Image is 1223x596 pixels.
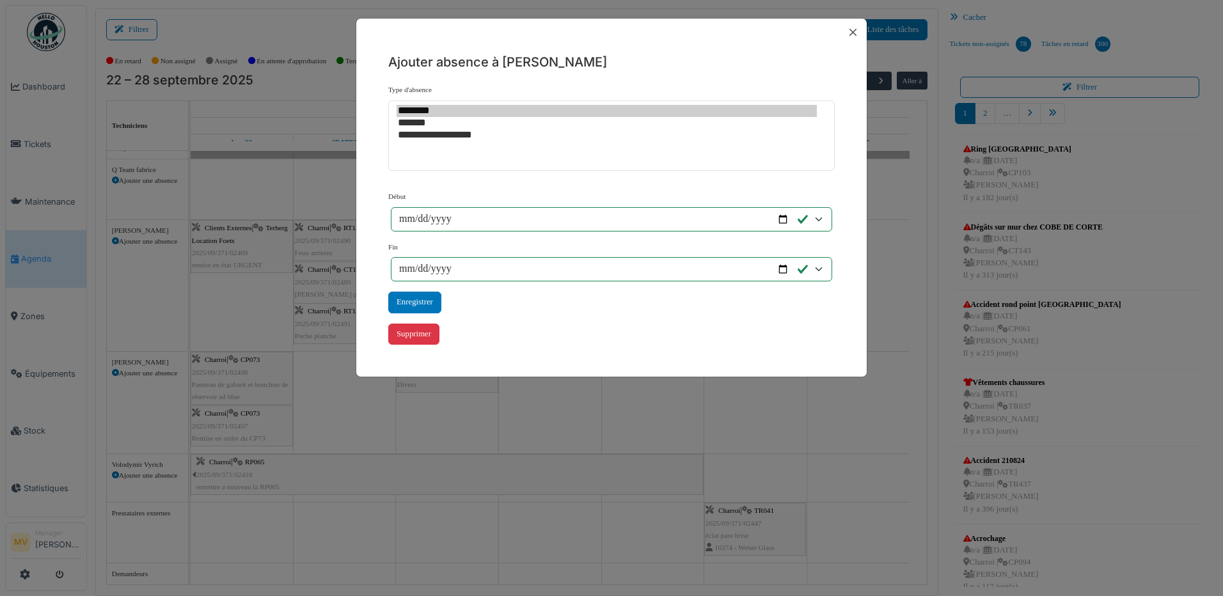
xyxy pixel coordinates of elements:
[388,292,441,313] div: Enregistrer
[388,52,835,72] h5: Ajouter absence à [PERSON_NAME]
[388,84,432,95] label: Type d'absence
[844,24,862,41] button: Close
[388,324,439,345] div: Supprimer
[388,191,406,202] label: Début
[388,242,398,253] label: Fin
